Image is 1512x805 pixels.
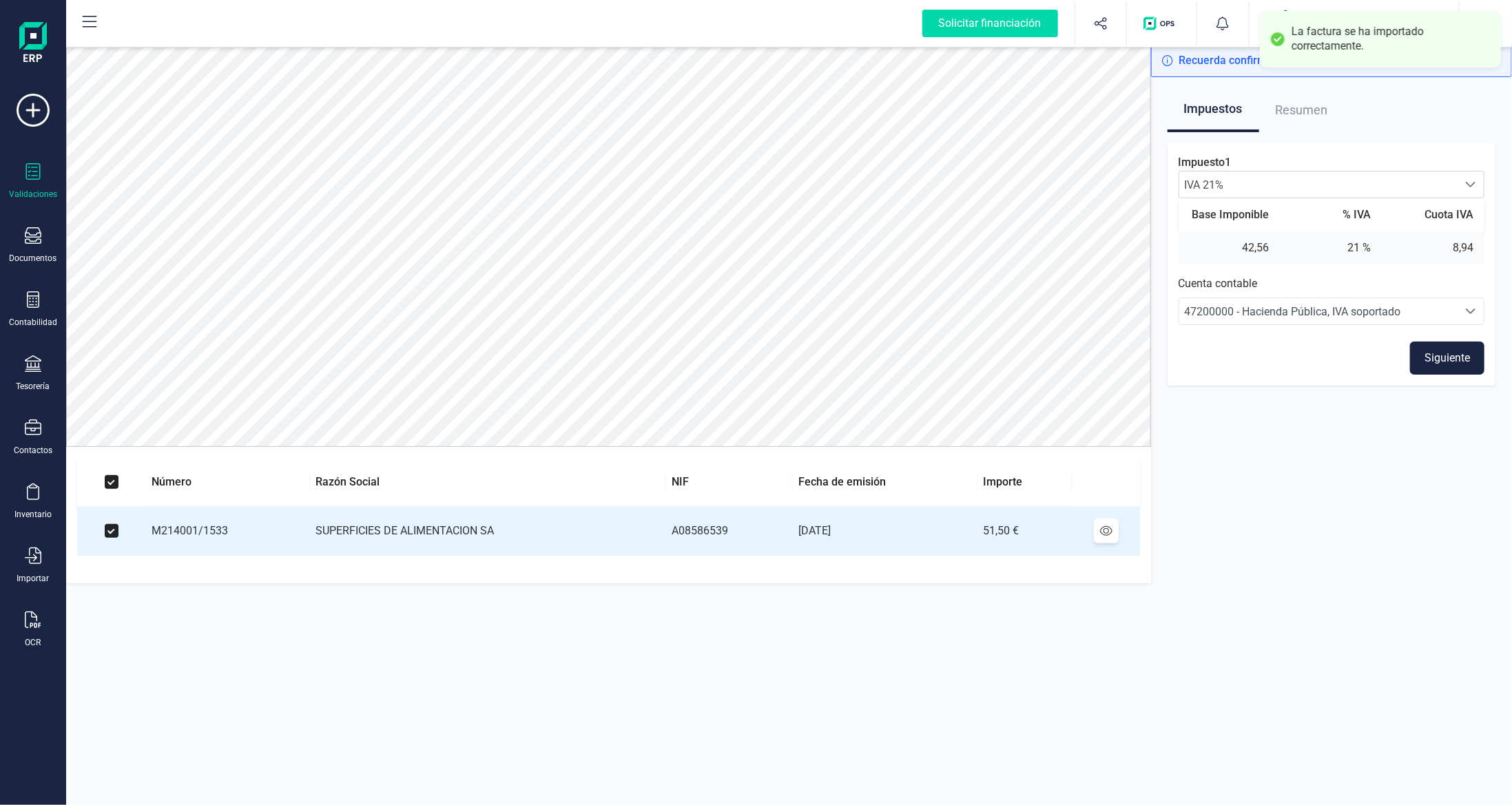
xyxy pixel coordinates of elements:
[793,507,978,556] td: [DATE]
[1185,305,1401,318] span: 47200000 - Hacienda Pública, IVA soportado
[1179,52,1464,69] span: Recuerda confirmar que todos los importes son correctos
[1292,25,1491,54] div: La factura se ha importado correctamente.
[146,507,311,556] td: M214001/1533
[1281,241,1382,255] td: 21 %
[17,381,50,392] div: Tesorería
[1458,171,1484,198] div: Seleccionar tipo de iva
[1272,8,1302,39] img: DA
[1179,241,1281,255] td: 42,56
[1266,1,1442,45] button: DA[PERSON_NAME][PERSON_NAME]
[1382,241,1484,255] td: 8,94
[17,573,50,584] div: Importar
[1458,298,1484,324] div: Seleccione una cuenta
[311,458,667,507] th: Razón Social
[1410,342,1484,375] button: Siguiente
[1281,208,1382,222] th: % IVA
[9,189,57,200] div: Validaciones
[978,507,1073,556] td: 51,50 €
[14,509,52,520] div: Inventario
[146,458,311,507] th: Número
[25,637,41,648] div: OCR
[1179,208,1281,222] th: Base Imponible
[1143,17,1180,30] img: Logo de OPS
[906,1,1075,45] button: Solicitar financiación
[1179,171,1458,198] span: IVA 21%
[1135,1,1188,45] button: Logo de OPS
[10,253,57,264] div: Documentos
[1184,88,1243,129] span: Impuestos
[922,10,1058,37] div: Solicitar financiación
[14,445,52,456] div: Contactos
[1179,154,1485,171] p: Impuesto 1
[666,458,793,507] th: NIF
[1382,208,1484,222] th: Cuota IVA
[666,507,793,556] td: A08586539
[9,317,57,328] div: Contabilidad
[311,507,667,556] td: SUPERFICIES DE ALIMENTACION SA
[1179,275,1485,292] p: Cuenta contable
[978,458,1073,507] th: Importe
[793,458,978,507] th: Fecha de emisión
[19,22,47,66] img: Logo Finanedi
[1276,88,1328,132] span: Resumen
